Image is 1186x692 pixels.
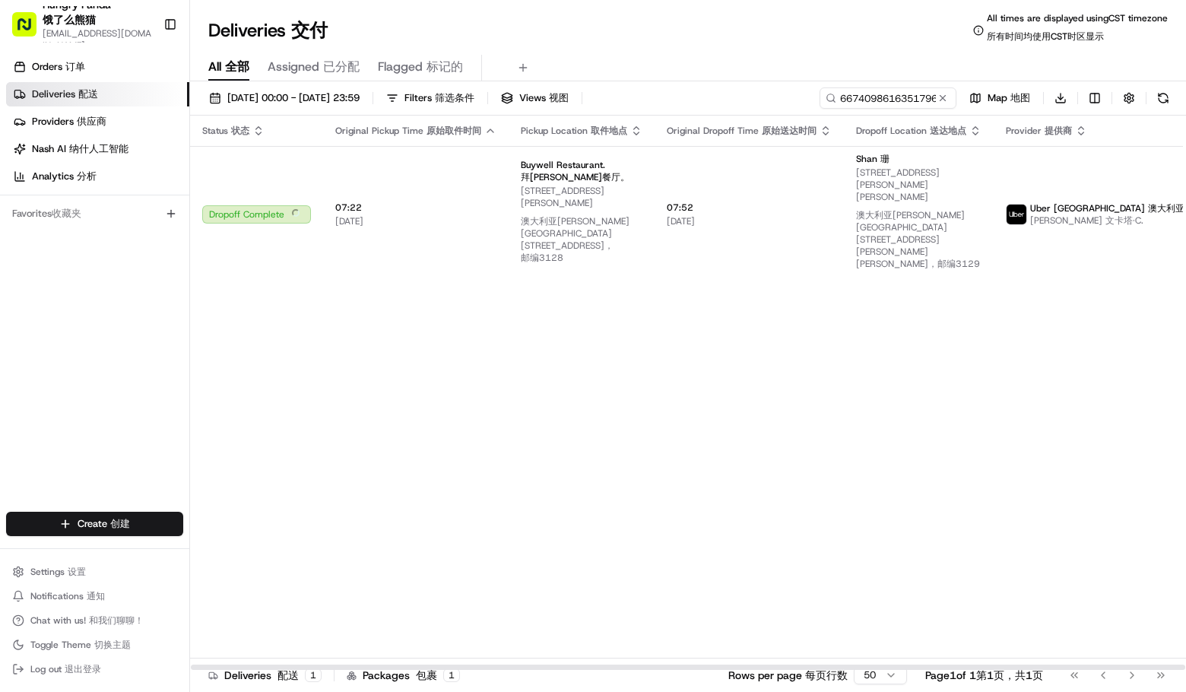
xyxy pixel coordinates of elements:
span: 第1页，共1页 [976,668,1043,682]
span: 澳大利亚[PERSON_NAME][GEOGRAPHIC_DATA][STREET_ADDRESS][PERSON_NAME][PERSON_NAME]，邮编3129 [856,209,980,270]
span: Dropoff Location [856,125,966,137]
a: Providers 供应商 [6,110,189,134]
span: 通知 [87,590,105,602]
div: 1 [305,668,322,682]
span: Shan [856,153,889,165]
span: Provider [1006,125,1072,137]
span: 包裹 [416,668,437,682]
button: Notifications 通知 [6,586,183,607]
a: Analytics 分析 [6,164,189,189]
button: Refresh [1153,87,1174,109]
span: 订单 [65,60,85,73]
span: [STREET_ADDRESS][PERSON_NAME][PERSON_NAME] [856,167,981,276]
span: Filters [404,91,474,105]
span: 原始取件时间 [427,125,481,137]
input: Type to search [820,87,956,109]
span: Settings [30,566,86,578]
span: 所有时间均使用CST时区显示 [987,30,1104,43]
span: Toggle Theme [30,639,131,651]
button: Create 创建 [6,512,183,536]
div: Page 1 of 1 [925,668,1043,683]
span: Map [988,91,1030,105]
span: 地图 [1010,91,1030,104]
span: 原始送达时间 [762,125,817,137]
span: All [208,58,249,76]
span: 拜[PERSON_NAME]餐厅。 [521,171,629,183]
h1: Deliveries [208,18,328,43]
p: Rows per page [728,668,848,683]
span: 07:22 [335,202,496,214]
span: 澳大利亚[PERSON_NAME][GEOGRAPHIC_DATA][STREET_ADDRESS]，邮编3128 [521,215,629,264]
span: Notifications [30,590,105,602]
span: Create [78,517,130,531]
span: [DATE] 00:00 - [DATE] 23:59 [227,91,360,105]
span: 配送 [277,668,299,682]
span: Flagged [378,58,463,76]
a: Orders 订单 [6,55,189,79]
div: Packages [347,668,460,683]
span: 文卡塔·C. [1105,214,1143,227]
span: 配送 [78,87,98,100]
span: [DATE] [667,215,832,227]
button: Map 地图 [962,87,1037,109]
span: 已分配 [323,59,360,75]
span: 筛选条件 [435,91,474,104]
span: Original Dropoff Time [667,125,817,137]
span: 和我们聊聊！ [89,614,144,627]
span: 标记的 [427,59,463,75]
span: 纳什人工智能 [69,142,128,155]
div: Favorites [6,202,183,226]
div: 1 [443,668,460,682]
button: [EMAIL_ADDRESS][DOMAIN_NAME] [43,27,151,52]
span: Views [519,91,569,105]
span: 供应商 [77,115,106,128]
span: All times are displayed using CST timezone [987,12,1168,49]
span: Deliveries [32,87,98,101]
span: Chat with us! [30,614,144,627]
button: Views 视图 [494,87,576,109]
span: Original Pickup Time [335,125,481,137]
div: Deliveries [208,668,322,683]
button: Toggle Theme 切换主题 [6,634,183,655]
span: [DATE] [335,215,496,227]
span: Status [202,125,249,137]
span: 珊 [880,153,889,165]
span: 收藏夹 [52,207,81,220]
span: 饿了么熊猫 [43,13,96,27]
span: Pickup Location [521,125,627,137]
span: 提供商 [1045,125,1072,137]
span: 交付 [291,18,328,43]
span: 退出登录 [65,663,101,675]
span: 07:52 [667,202,832,214]
span: 状态 [231,125,249,137]
span: Providers [32,115,106,129]
button: Settings 设置 [6,561,183,582]
span: Assigned [268,58,360,76]
button: Log out 退出登录 [6,659,183,680]
span: 创建 [110,517,130,530]
span: Buywell Restaurant. [521,159,642,183]
button: Filters 筛选条件 [379,87,481,109]
span: 全部 [225,59,249,75]
span: Log out [30,663,101,675]
span: 视图 [549,91,569,104]
button: Hungry Panda 饿了么熊猫[EMAIL_ADDRESS][DOMAIN_NAME] [6,6,157,43]
span: 切换主题 [94,639,131,651]
span: 设置 [68,566,86,578]
a: Deliveries 配送 [6,82,189,106]
span: 取件地点 [591,125,627,137]
span: 每页行数 [805,668,848,682]
span: 送达地点 [930,125,966,137]
span: Analytics [32,170,97,183]
button: [DATE] 00:00 - [DATE] 23:59 [202,87,366,109]
span: Nash AI [32,142,128,156]
button: Chat with us! 和我们聊聊！ [6,610,183,631]
a: Nash AI 纳什人工智能 [6,137,189,161]
img: uber-new-logo.jpeg [1007,205,1026,224]
span: 分析 [77,170,97,183]
span: [STREET_ADDRESS][PERSON_NAME] [521,185,642,270]
span: Orders [32,60,85,74]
